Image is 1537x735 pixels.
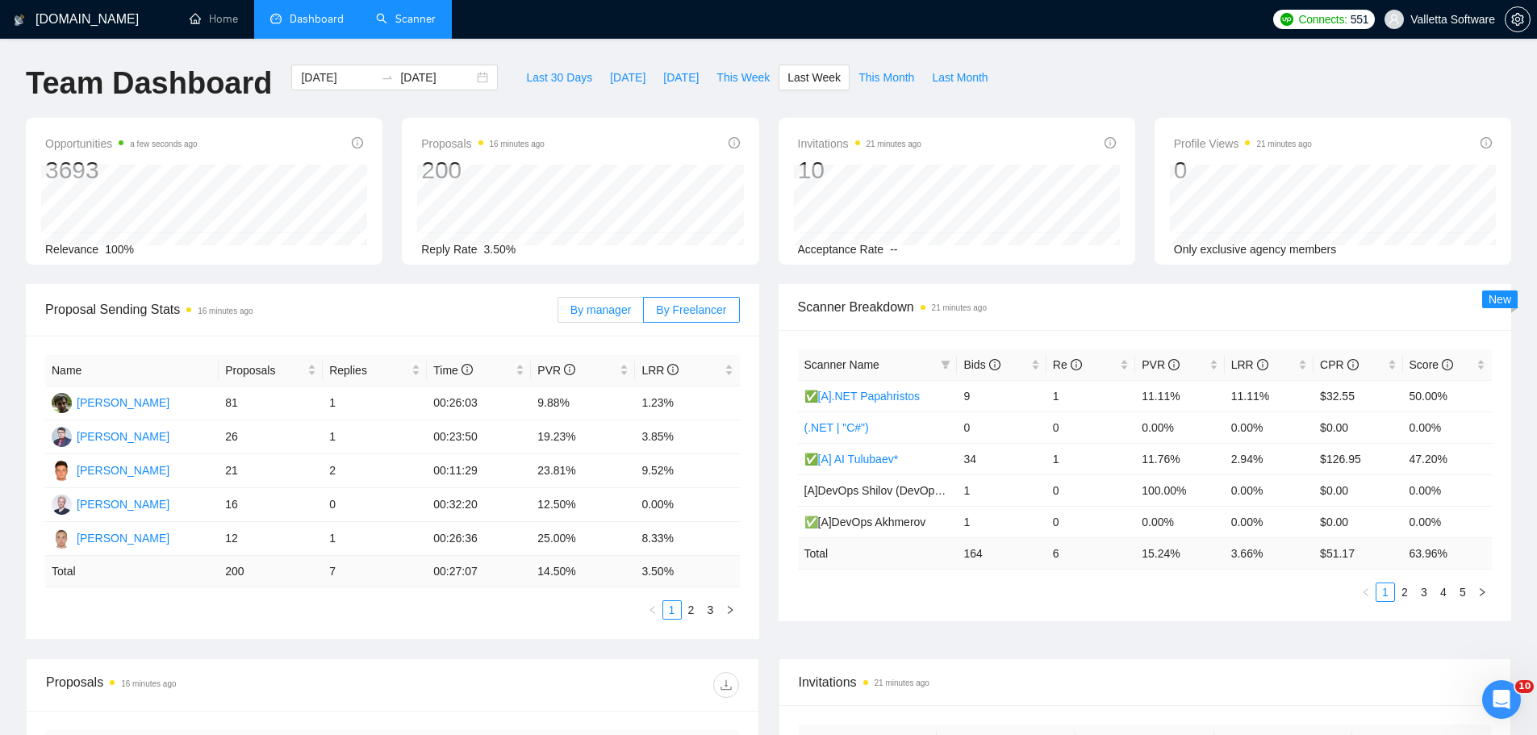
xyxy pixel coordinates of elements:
span: This Month [858,69,914,86]
a: ✅[A] AI Tulubaev* [804,453,899,466]
td: 0.00% [635,488,739,522]
td: 200 [219,556,323,587]
span: download [714,679,738,691]
span: swap-right [381,71,394,84]
td: 164 [957,537,1046,569]
a: 1 [663,601,681,619]
div: Proposals [46,672,392,698]
td: 0.00% [1403,411,1492,443]
span: Proposals [421,134,545,153]
span: This Week [716,69,770,86]
img: DC [52,461,72,481]
span: Opportunities [45,134,198,153]
li: 4 [1434,583,1453,602]
time: 16 minutes ago [198,307,253,315]
span: [DATE] [610,69,645,86]
td: 1 [1046,443,1135,474]
img: MT [52,393,72,413]
td: 0.00% [1135,411,1224,443]
span: Profile Views [1174,134,1312,153]
input: End date [400,69,474,86]
li: 2 [682,600,701,620]
span: By Freelancer [656,303,726,316]
span: 551 [1351,10,1368,28]
img: AA [52,528,72,549]
span: [DATE] [663,69,699,86]
td: 0.00% [1403,506,1492,537]
td: 1.23% [635,386,739,420]
span: Re [1053,358,1082,371]
span: LRR [1231,358,1268,371]
td: 15.24 % [1135,537,1224,569]
td: 0 [1046,506,1135,537]
span: ✅[A]DevOps Akhmerov [804,516,926,528]
a: 3 [1415,583,1433,601]
td: 100.00% [1135,474,1224,506]
span: user [1389,14,1400,25]
span: [A]DevOps Shilov (DevOps query) [804,484,975,497]
td: 11.11% [1225,380,1314,411]
td: 50.00% [1403,380,1492,411]
th: Replies [323,355,427,386]
td: Total [45,556,219,587]
button: This Month [850,65,923,90]
time: 16 minutes ago [121,679,176,688]
span: LRR [641,364,679,377]
td: $0.00 [1314,411,1402,443]
li: 5 [1453,583,1472,602]
a: 3 [702,601,720,619]
td: 1 [1046,380,1135,411]
td: 34 [957,443,1046,474]
td: 81 [219,386,323,420]
td: 1 [957,506,1046,537]
td: 21 [219,454,323,488]
td: 2.94% [1225,443,1314,474]
time: 21 minutes ago [875,679,929,687]
a: homeHome [190,12,238,26]
button: left [1356,583,1376,602]
span: Score [1410,358,1453,371]
td: 14.50 % [531,556,635,587]
button: download [713,672,739,698]
span: info-circle [1347,359,1359,370]
td: 1 [957,474,1046,506]
li: 1 [662,600,682,620]
td: 0.00% [1403,474,1492,506]
span: info-circle [989,359,1000,370]
div: 3693 [45,155,198,186]
span: By manager [570,303,631,316]
td: 00:11:29 [427,454,531,488]
a: (.NET | "C#") [804,421,869,434]
td: 8.33% [635,522,739,556]
td: $126.95 [1314,443,1402,474]
h1: Team Dashboard [26,65,272,102]
td: 0 [323,488,427,522]
td: 6 [1046,537,1135,569]
span: Invitations [798,134,921,153]
td: 12 [219,522,323,556]
span: left [648,605,658,615]
span: Reply Rate [421,243,477,256]
button: right [720,600,740,620]
td: 7 [323,556,427,587]
td: 1 [323,420,427,454]
td: 0 [1046,411,1135,443]
td: $ 51.17 [1314,537,1402,569]
span: info-circle [564,364,575,375]
span: info-circle [667,364,679,375]
div: [PERSON_NAME] [77,495,169,513]
td: 47.20% [1403,443,1492,474]
a: 2 [683,601,700,619]
button: This Week [708,65,779,90]
td: 2 [323,454,427,488]
th: Name [45,355,219,386]
td: 0.00% [1225,474,1314,506]
iframe: Intercom live chat [1482,680,1521,719]
td: 00:26:03 [427,386,531,420]
span: right [1477,587,1487,597]
button: [DATE] [601,65,654,90]
button: Last 30 Days [517,65,601,90]
li: Previous Page [1356,583,1376,602]
span: info-circle [1442,359,1453,370]
div: [PERSON_NAME] [77,529,169,547]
